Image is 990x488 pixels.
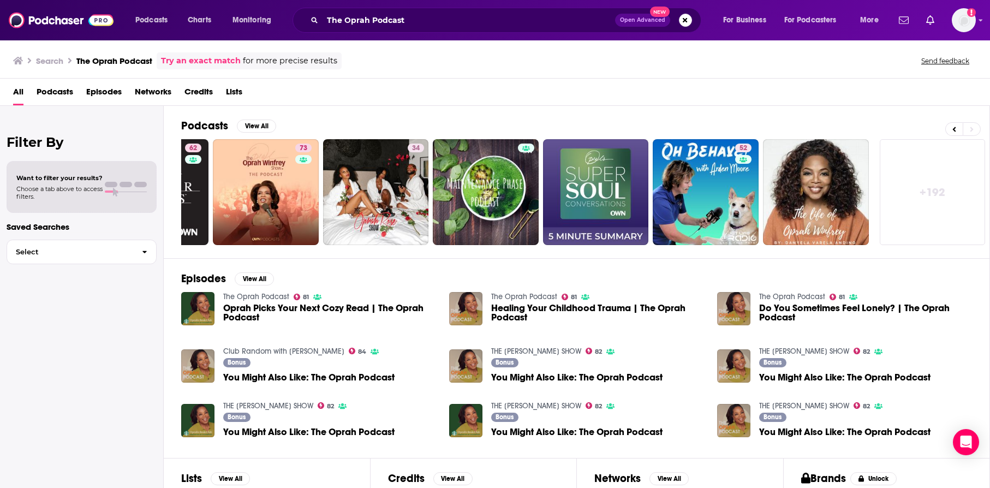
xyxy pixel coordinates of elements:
a: ListsView All [181,472,250,485]
a: 52 [735,144,752,152]
a: +192 [880,139,986,245]
a: 73 [213,139,319,245]
a: The Oprah Podcast [491,292,557,301]
img: You Might Also Like: The Oprah Podcast [449,349,482,383]
span: Select [7,248,133,255]
img: User Profile [952,8,976,32]
h2: Networks [594,472,641,485]
a: Show notifications dropdown [922,11,939,29]
span: Do You Sometimes Feel Lonely? | The Oprah Podcast [759,303,972,322]
button: Show profile menu [952,8,976,32]
img: You Might Also Like: The Oprah Podcast [717,404,750,437]
a: THE ED MYLETT SHOW [491,347,581,356]
span: For Business [723,13,766,28]
div: Search podcasts, credits, & more... [303,8,712,33]
p: Saved Searches [7,222,157,232]
a: 81 [562,294,577,300]
button: Unlock [850,472,897,485]
span: Podcasts [135,13,168,28]
button: Select [7,240,157,264]
span: 82 [595,404,602,409]
a: Oprah Picks Your Next Cozy Read | The Oprah Podcast [181,292,214,325]
a: All [13,83,23,105]
button: View All [433,472,473,485]
span: You Might Also Like: The Oprah Podcast [491,373,663,382]
a: Try an exact match [161,55,241,67]
span: 82 [595,349,602,354]
img: You Might Also Like: The Oprah Podcast [717,349,750,383]
a: CreditsView All [388,472,473,485]
a: 52 [653,139,759,245]
span: Bonus [228,359,246,366]
a: Do You Sometimes Feel Lonely? | The Oprah Podcast [717,292,750,325]
a: 34 [323,139,429,245]
button: View All [649,472,689,485]
a: 82 [586,348,603,354]
a: Oprah Picks Your Next Cozy Read | The Oprah Podcast [223,303,436,322]
a: 62 [185,144,201,152]
a: Club Random with Bill Maher [223,347,344,356]
a: Podcasts [37,83,73,105]
button: View All [211,472,250,485]
img: You Might Also Like: The Oprah Podcast [181,404,214,437]
span: 82 [863,404,870,409]
a: THE ED MYLETT SHOW [759,347,849,356]
span: 73 [300,143,307,154]
a: EpisodesView All [181,272,274,285]
span: Networks [135,83,171,105]
img: You Might Also Like: The Oprah Podcast [449,404,482,437]
span: Bonus [764,414,782,420]
a: Credits [184,83,213,105]
span: New [650,7,670,17]
button: open menu [715,11,780,29]
span: 84 [358,349,366,354]
a: You Might Also Like: The Oprah Podcast [759,427,931,437]
button: open menu [128,11,182,29]
button: Open AdvancedNew [615,14,670,27]
span: 82 [863,349,870,354]
span: Healing Your Childhood Trauma | The Oprah Podcast [491,303,704,322]
h2: Credits [388,472,425,485]
button: View All [237,120,276,133]
a: 81 [294,294,309,300]
input: Search podcasts, credits, & more... [323,11,615,29]
span: Bonus [228,414,246,420]
a: 84 [349,348,367,354]
h2: Filter By [7,134,157,150]
h2: Episodes [181,272,226,285]
span: Logged in as simonkids1 [952,8,976,32]
a: THE ED MYLETT SHOW [759,401,849,410]
span: You Might Also Like: The Oprah Podcast [491,427,663,437]
h3: Search [36,56,63,66]
a: You Might Also Like: The Oprah Podcast [223,427,395,437]
button: open menu [225,11,285,29]
a: 82 [854,402,870,409]
button: Send feedback [918,56,973,66]
span: More [860,13,879,28]
span: Open Advanced [620,17,665,23]
img: Podchaser - Follow, Share and Rate Podcasts [9,10,114,31]
button: View All [235,272,274,285]
span: Want to filter your results? [16,174,103,182]
a: Episodes [86,83,122,105]
svg: Add a profile image [967,8,976,17]
a: 73 [295,144,312,152]
a: 82 [586,402,603,409]
span: 82 [327,404,334,409]
span: Choose a tab above to access filters. [16,185,103,200]
h2: Podcasts [181,119,228,133]
a: PodcastsView All [181,119,276,133]
a: The Oprah Podcast [223,292,289,301]
span: You Might Also Like: The Oprah Podcast [223,373,395,382]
